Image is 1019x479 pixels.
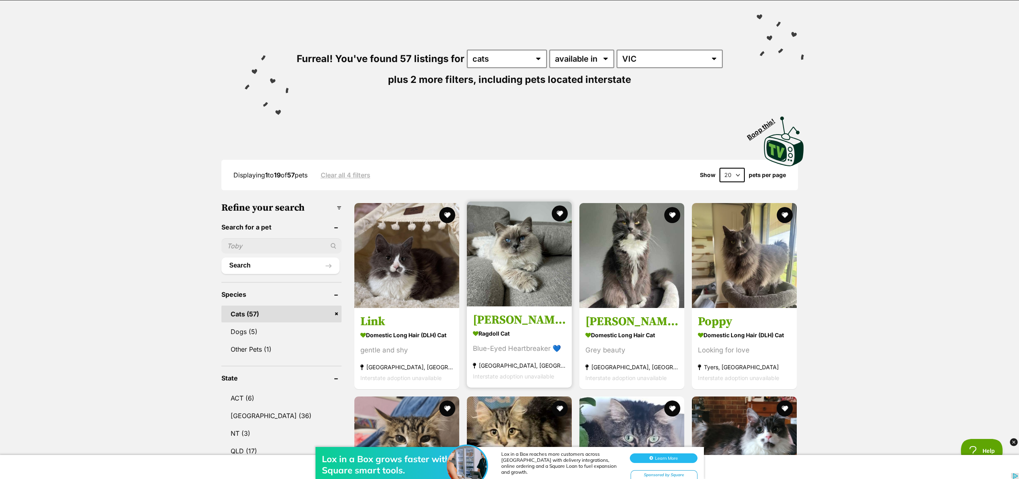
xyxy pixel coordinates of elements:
span: Displaying to of pets [233,171,308,179]
div: Blue-Eyed Heartbreaker 💙 [473,343,566,354]
strong: 1 [265,171,268,179]
div: gentle and shy [360,344,453,355]
button: favourite [777,207,793,223]
span: plus 2 more filters, [388,74,476,85]
h3: [PERSON_NAME] [473,312,566,327]
img: PetRescue TV logo [764,117,804,166]
span: Interstate adoption unavailable [473,372,554,379]
span: Show [700,172,716,178]
img: Rosie ** 2nd Chance Cat Rescue** - Domestic Long Hair Cat [579,203,684,308]
button: favourite [664,207,680,223]
h3: Link [360,314,453,329]
a: Boop this! [764,109,804,168]
button: Learn More [630,22,697,32]
a: Dogs (5) [221,323,342,340]
span: including pets located interstate [478,74,631,85]
a: NT (3) [221,425,342,442]
header: Species [221,291,342,298]
strong: Tyers, [GEOGRAPHIC_DATA] [698,361,791,372]
span: Interstate adoption unavailable [360,374,442,381]
a: Link Domestic Long Hair (DLH) Cat gentle and shy [GEOGRAPHIC_DATA], [GEOGRAPHIC_DATA] Interstate ... [354,308,459,389]
label: pets per page [749,172,786,178]
strong: Ragdoll Cat [473,327,566,339]
strong: [GEOGRAPHIC_DATA], [GEOGRAPHIC_DATA] [473,360,566,370]
button: favourite [777,401,793,417]
strong: 57 [287,171,295,179]
header: Search for a pet [221,223,342,231]
a: Poppy Domestic Long Hair (DLH) Cat Looking for love Tyers, [GEOGRAPHIC_DATA] Interstate adoption ... [692,308,797,389]
span: Boop this! [746,112,782,141]
div: Lox in a Box reaches more customers across [GEOGRAPHIC_DATA] with delivery integrations, online o... [501,20,621,44]
strong: 19 [274,171,281,179]
div: Looking for love [698,344,791,355]
h3: Poppy [698,314,791,329]
div: Lox in a Box grows faster with Square smart tools. [322,22,450,45]
span: Furreal! You've found 57 listings for [297,53,464,64]
strong: Domestic Long Hair (DLH) Cat [360,329,453,340]
span: Interstate adoption unavailable [698,374,779,381]
input: Toby [221,238,342,254]
div: Sponsored by Square [631,39,697,49]
a: Other Pets (1) [221,341,342,358]
a: [GEOGRAPHIC_DATA] (36) [221,407,342,424]
img: Albert - Ragdoll Cat [467,201,572,306]
a: [PERSON_NAME] ** 2nd Chance Cat Rescue** Domestic Long Hair Cat Grey beauty [GEOGRAPHIC_DATA], [G... [579,308,684,389]
strong: Domestic Long Hair (DLH) Cat [698,329,791,340]
h3: [PERSON_NAME] ** 2nd Chance Cat Rescue** [585,314,678,329]
header: State [221,374,342,382]
button: favourite [664,401,680,417]
button: favourite [552,205,568,221]
a: Cats (57) [221,306,342,322]
img: Link - Domestic Long Hair (DLH) Cat [354,203,459,308]
img: close_dark_3x.png [1010,438,1018,446]
a: ACT (6) [221,390,342,407]
button: Search [221,258,340,274]
button: favourite [552,401,568,417]
img: Poppy - Domestic Long Hair (DLH) Cat [692,203,797,308]
a: [PERSON_NAME] Ragdoll Cat Blue-Eyed Heartbreaker 💙 [GEOGRAPHIC_DATA], [GEOGRAPHIC_DATA] Interstat... [467,306,572,387]
strong: Domestic Long Hair Cat [585,329,678,340]
button: favourite [439,401,455,417]
span: Interstate adoption unavailable [585,374,667,381]
div: Grey beauty [585,344,678,355]
strong: [GEOGRAPHIC_DATA], [GEOGRAPHIC_DATA] [585,361,678,372]
a: Clear all 4 filters [321,171,370,179]
h3: Refine your search [221,202,342,213]
img: Lox in a Box grows faster with Square smart tools. [447,15,487,55]
button: favourite [439,207,455,223]
strong: [GEOGRAPHIC_DATA], [GEOGRAPHIC_DATA] [360,361,453,372]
